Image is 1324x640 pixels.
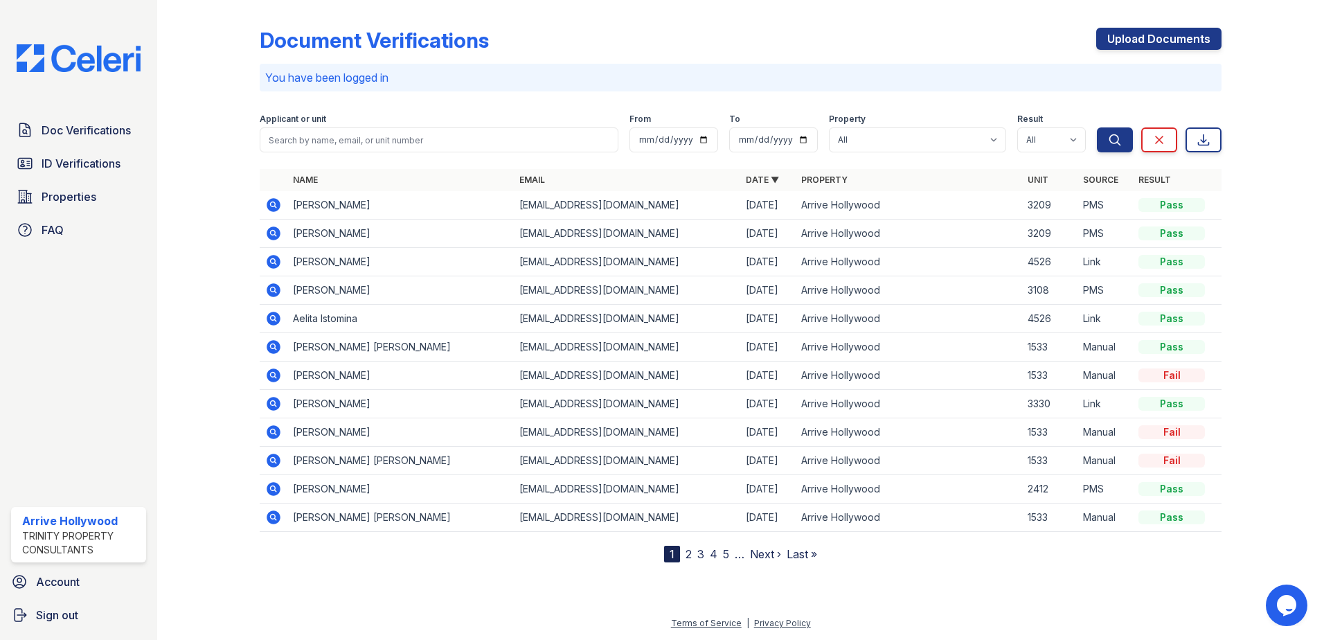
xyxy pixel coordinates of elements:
span: … [735,546,744,562]
td: Arrive Hollywood [796,305,1022,333]
input: Search by name, email, or unit number [260,127,618,152]
a: Privacy Policy [754,618,811,628]
div: Fail [1138,368,1205,382]
td: Arrive Hollywood [796,220,1022,248]
td: [PERSON_NAME] [287,475,514,504]
div: Pass [1138,312,1205,326]
a: Property [801,175,848,185]
td: [DATE] [740,475,796,504]
td: [DATE] [740,248,796,276]
span: Sign out [36,607,78,623]
td: [DATE] [740,362,796,390]
td: 1533 [1022,504,1077,532]
td: [DATE] [740,504,796,532]
td: 1533 [1022,362,1077,390]
td: PMS [1077,276,1133,305]
td: Arrive Hollywood [796,447,1022,475]
td: [EMAIL_ADDRESS][DOMAIN_NAME] [514,390,740,418]
span: Account [36,574,80,590]
a: Sign out [6,601,152,629]
td: [DATE] [740,305,796,333]
td: 1533 [1022,333,1077,362]
td: [EMAIL_ADDRESS][DOMAIN_NAME] [514,248,740,276]
td: Aelita Istomina [287,305,514,333]
td: [PERSON_NAME] [287,276,514,305]
img: CE_Logo_Blue-a8612792a0a2168367f1c8372b55b34899dd931a85d93a1a3d3e32e68fde9ad4.png [6,44,152,72]
a: Source [1083,175,1118,185]
td: [PERSON_NAME] [287,248,514,276]
td: 3209 [1022,220,1077,248]
td: [PERSON_NAME] [PERSON_NAME] [287,504,514,532]
label: Property [829,114,866,125]
a: Next › [750,547,781,561]
a: Doc Verifications [11,116,146,144]
td: [EMAIL_ADDRESS][DOMAIN_NAME] [514,191,740,220]
td: [EMAIL_ADDRESS][DOMAIN_NAME] [514,305,740,333]
td: [EMAIL_ADDRESS][DOMAIN_NAME] [514,220,740,248]
label: Result [1017,114,1043,125]
td: [EMAIL_ADDRESS][DOMAIN_NAME] [514,504,740,532]
td: [PERSON_NAME] [PERSON_NAME] [287,447,514,475]
div: Arrive Hollywood [22,513,141,529]
a: Upload Documents [1096,28,1222,50]
td: PMS [1077,191,1133,220]
td: 1533 [1022,447,1077,475]
a: Unit [1028,175,1048,185]
td: [EMAIL_ADDRESS][DOMAIN_NAME] [514,362,740,390]
td: Link [1077,248,1133,276]
a: 3 [697,547,704,561]
td: [DATE] [740,447,796,475]
td: [DATE] [740,276,796,305]
td: [EMAIL_ADDRESS][DOMAIN_NAME] [514,475,740,504]
a: Result [1138,175,1171,185]
td: [DATE] [740,418,796,447]
td: 1533 [1022,418,1077,447]
td: [EMAIL_ADDRESS][DOMAIN_NAME] [514,418,740,447]
td: [DATE] [740,220,796,248]
a: 2 [686,547,692,561]
td: [PERSON_NAME] [287,191,514,220]
td: Arrive Hollywood [796,504,1022,532]
td: 3209 [1022,191,1077,220]
td: 4526 [1022,305,1077,333]
label: To [729,114,740,125]
td: Manual [1077,333,1133,362]
div: Pass [1138,226,1205,240]
td: PMS [1077,220,1133,248]
iframe: chat widget [1266,585,1310,626]
td: [DATE] [740,191,796,220]
p: You have been logged in [265,69,1216,86]
td: 2412 [1022,475,1077,504]
div: Pass [1138,283,1205,297]
td: Arrive Hollywood [796,276,1022,305]
td: 4526 [1022,248,1077,276]
td: [DATE] [740,390,796,418]
a: 5 [723,547,729,561]
a: 4 [710,547,717,561]
td: [EMAIL_ADDRESS][DOMAIN_NAME] [514,447,740,475]
div: Document Verifications [260,28,489,53]
span: Doc Verifications [42,122,131,139]
a: Email [519,175,545,185]
a: Terms of Service [671,618,742,628]
a: Name [293,175,318,185]
div: Fail [1138,454,1205,468]
td: PMS [1077,475,1133,504]
span: Properties [42,188,96,205]
td: [PERSON_NAME] [PERSON_NAME] [287,333,514,362]
div: Pass [1138,510,1205,524]
div: | [746,618,749,628]
td: Arrive Hollywood [796,390,1022,418]
a: Account [6,568,152,596]
td: Arrive Hollywood [796,418,1022,447]
td: Manual [1077,418,1133,447]
label: From [629,114,651,125]
td: 3108 [1022,276,1077,305]
td: Arrive Hollywood [796,475,1022,504]
td: Arrive Hollywood [796,333,1022,362]
td: 3330 [1022,390,1077,418]
td: [PERSON_NAME] [287,362,514,390]
td: Manual [1077,504,1133,532]
td: [DATE] [740,333,796,362]
div: Pass [1138,198,1205,212]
